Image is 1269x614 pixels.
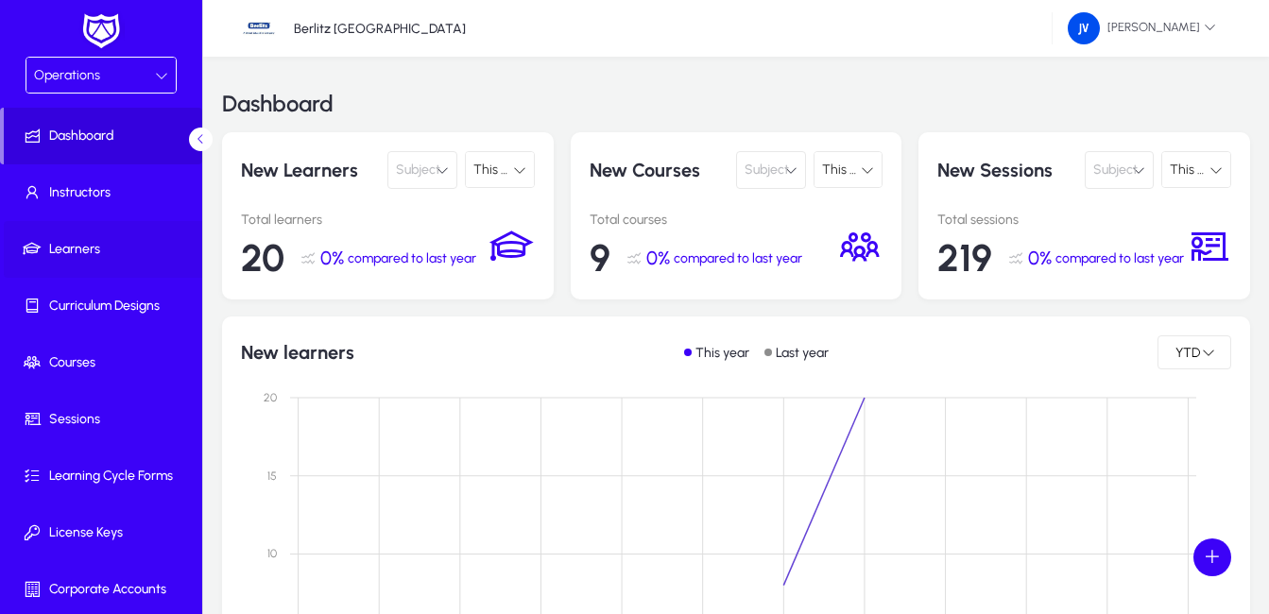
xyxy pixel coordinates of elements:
span: 20 [241,235,284,281]
span: compared to last year [348,250,476,266]
span: 0% [1028,247,1052,269]
h1: New learners [241,341,354,364]
a: Curriculum Designs [4,278,206,334]
span: Subject [745,151,789,189]
a: Learners [4,221,206,278]
span: Operations [34,67,100,83]
span: 0% [320,247,344,269]
span: compared to last year [674,250,802,266]
span: 9 [590,235,610,281]
button: [PERSON_NAME] [1053,11,1231,45]
span: This Year [1170,162,1224,178]
span: Dashboard [4,127,202,145]
span: Instructors [4,183,206,202]
span: Curriculum Designs [4,297,206,316]
p: Total sessions [937,212,1186,228]
p: Total courses [590,212,838,228]
a: Courses [4,334,206,391]
span: [PERSON_NAME] [1068,12,1216,44]
span: YTD [1174,345,1202,361]
p: Last year [776,345,829,361]
p: Total learners [241,212,489,228]
p: New Sessions [937,151,1076,189]
text: 20 [264,391,277,404]
img: 34.jpg [241,10,277,46]
h3: Dashboard [222,93,334,115]
span: 0% [646,247,670,269]
span: License Keys [4,523,206,542]
span: Subject [1093,151,1138,189]
img: 162.png [1068,12,1100,44]
span: 219 [937,235,992,281]
a: Instructors [4,164,206,221]
p: New Learners [241,151,380,189]
span: compared to last year [1055,250,1184,266]
span: Learners [4,240,206,259]
a: License Keys [4,504,206,561]
text: 15 [267,469,277,483]
span: Corporate Accounts [4,580,206,599]
p: This year [695,345,749,361]
p: Berlitz [GEOGRAPHIC_DATA] [294,21,466,37]
span: Sessions [4,410,206,429]
span: This Year [473,162,527,178]
p: New Courses [590,151,729,189]
button: YTD [1158,335,1231,369]
a: Sessions [4,391,206,448]
span: Subject [396,151,440,189]
span: Courses [4,353,206,372]
a: Learning Cycle Forms [4,448,206,504]
span: This Year [822,162,876,178]
text: 10 [267,547,277,560]
img: white-logo.png [77,11,125,51]
span: Learning Cycle Forms [4,467,206,486]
